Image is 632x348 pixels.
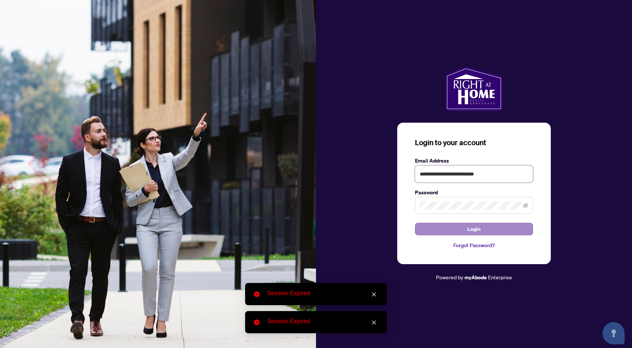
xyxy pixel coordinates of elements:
span: Enterprise [488,274,512,280]
label: Password [415,188,533,197]
span: close-circle [254,320,260,325]
button: Open asap [602,322,625,344]
h3: Login to your account [415,137,533,148]
button: Login [415,223,533,235]
label: Email Address [415,157,533,165]
img: ma-logo [445,66,502,111]
div: Session Expired [267,289,378,298]
span: close-circle [254,291,260,297]
div: Session Expired [267,317,378,326]
span: eye-invisible [523,203,528,208]
span: Powered by [436,274,463,280]
a: myAbode [464,273,487,282]
a: Close [370,318,378,327]
span: close [371,320,377,325]
span: close [371,292,377,297]
a: Close [370,290,378,298]
a: Forgot Password? [415,241,533,249]
span: Login [467,223,481,235]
